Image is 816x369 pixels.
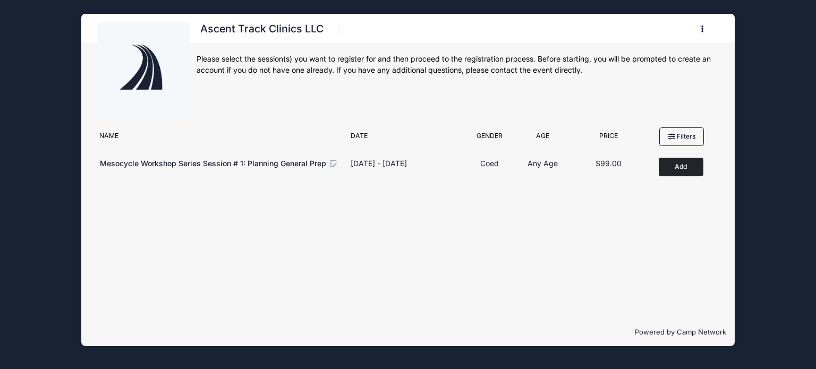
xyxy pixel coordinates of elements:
[515,131,571,146] div: Age
[104,29,183,109] img: logo
[480,159,499,168] span: Coed
[95,131,345,146] div: Name
[197,20,327,38] h1: Ascent Track Clinics LLC
[464,131,514,146] div: Gender
[197,54,719,76] div: Please select the session(s) you want to register for and then proceed to the registration proces...
[571,131,647,146] div: Price
[100,159,326,168] span: Mesocycle Workshop Series Session # 1: Planning General Prep
[659,158,703,176] button: Add
[659,127,704,145] button: Filters
[596,159,622,168] span: $99.00
[351,158,407,169] div: [DATE] - [DATE]
[90,327,726,338] p: Powered by Camp Network
[528,159,558,168] span: Any Age
[345,131,464,146] div: Date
